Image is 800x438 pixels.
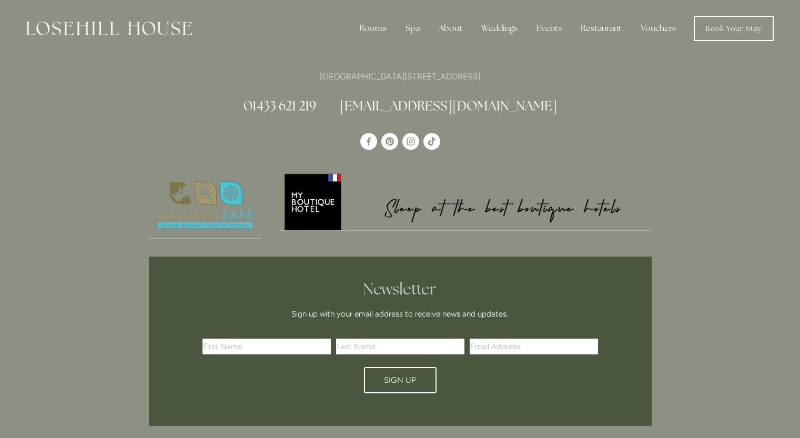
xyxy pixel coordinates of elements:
[149,172,261,239] a: Nature's Safe - Logo
[202,339,331,354] input: First Name
[364,367,437,393] button: Sign Up
[244,97,316,114] a: 01433 621 219
[632,18,684,39] a: Vouchers
[694,16,774,41] a: Book Your Stay
[473,18,526,39] div: Weddings
[336,339,464,354] input: Last Name
[149,172,261,238] img: Nature's Safe - Logo
[430,18,471,39] div: About
[360,133,377,150] a: Losehill House Hotel & Spa
[206,308,594,320] p: Sign up with your email address to receive news and updates.
[384,375,416,385] span: Sign Up
[397,18,428,39] div: Spa
[279,172,652,230] img: My Boutique Hotel - Logo
[423,133,440,150] a: TikTok
[340,97,557,114] a: [EMAIL_ADDRESS][DOMAIN_NAME]
[279,172,652,231] a: My Boutique Hotel - Logo
[528,18,570,39] div: Events
[149,69,652,84] p: [GEOGRAPHIC_DATA][STREET_ADDRESS]
[351,18,395,39] div: Rooms
[381,133,398,150] a: Pinterest
[26,22,192,35] img: Losehill House
[572,18,630,39] div: Restaurant
[206,280,594,299] h2: Newsletter
[470,339,598,354] input: Email Address
[402,133,419,150] a: Instagram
